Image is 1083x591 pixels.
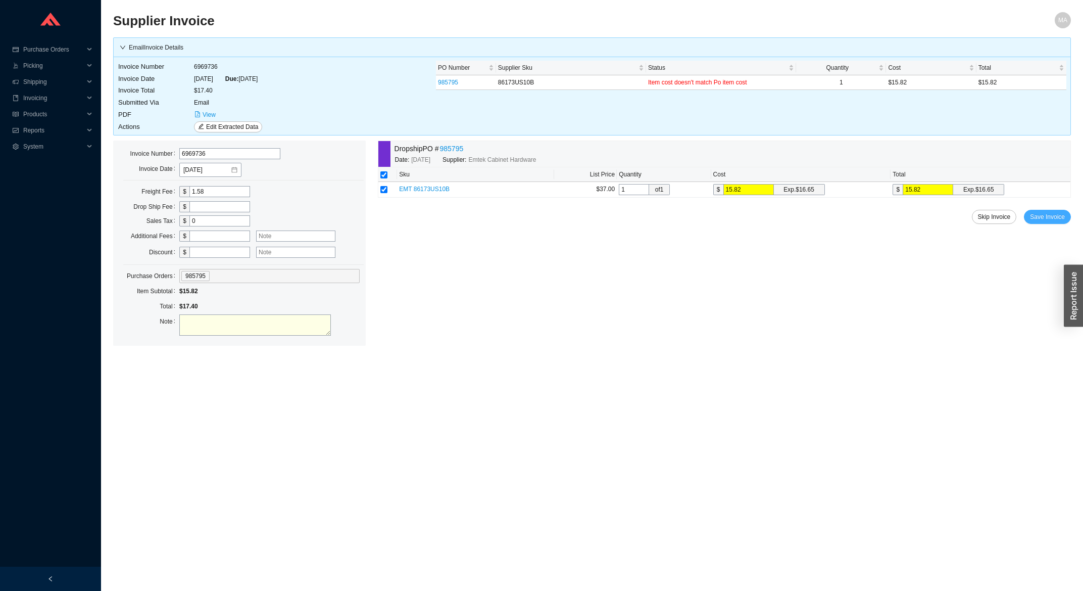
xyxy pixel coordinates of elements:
[886,75,976,90] td: $15.82
[118,61,193,73] td: Invoice Number
[1058,12,1067,28] span: MA
[12,111,19,117] span: read
[556,184,615,194] div: $37.00
[711,167,891,182] th: Cost
[886,61,976,75] th: Cost sortable
[160,299,179,313] label: Total
[888,63,966,73] span: Cost
[131,229,179,243] label: Additional Fees
[976,75,1066,90] td: $15.82
[646,61,796,75] th: Status sortable
[183,165,230,175] input: 08/20/2025
[12,95,19,101] span: book
[181,271,210,281] span: 985795
[23,106,84,122] span: Products
[193,97,263,109] td: Email
[649,185,669,195] span: of 1
[23,90,84,106] span: Invoicing
[23,122,84,139] span: Reports
[194,111,201,118] span: file-pdf
[118,109,193,121] td: PDF
[113,12,831,30] h2: Supplier Invoice
[193,61,263,73] td: 6969736
[118,97,193,109] td: Submitted Via
[395,143,550,155] div: Dropship PO #
[193,73,263,85] td: [DATE] [DATE]
[893,184,903,195] div: $
[179,231,189,242] div: $
[648,77,794,87] div: Item cost doesn't match Po item cost
[47,576,54,582] span: left
[783,185,814,195] div: Exp. $16.65
[798,63,876,73] span: Quantity
[1024,210,1071,224] button: Save Invoice
[179,186,189,197] div: $
[118,73,193,85] td: Invoice Date
[972,210,1017,224] button: Skip Invoice
[713,184,723,195] div: $
[256,231,335,242] input: Note
[12,144,19,150] span: setting
[617,167,711,182] th: Quantity
[118,84,193,97] td: Invoice Total
[468,155,536,165] span: Emtek Cabinet Hardware
[399,186,450,193] span: EMT 86173US10B
[978,212,1011,222] span: Skip Invoice
[179,201,189,212] div: $
[127,269,179,283] label: Purchase Orders
[796,61,886,75] th: Quantity sortable
[891,167,1070,182] th: Total
[130,147,179,161] label: Invoice Number
[12,47,19,53] span: credit-card
[118,121,193,133] td: Actions
[225,75,239,82] span: Due:
[146,214,179,228] label: Sales Tax
[23,139,84,155] span: System
[194,121,262,132] button: editEdit Extracted Data
[963,185,994,195] div: Exp. $16.65
[23,58,84,74] span: Picking
[256,247,335,258] input: Note
[438,63,486,73] span: PO Number
[179,303,198,310] span: $17.40
[203,110,216,120] span: View
[496,75,646,90] td: 86173US10B
[1030,212,1065,222] span: Save Invoice
[978,63,1057,73] span: Total
[120,44,126,51] span: down
[440,143,464,155] a: 985795
[179,215,189,226] div: $
[436,61,496,75] th: PO Number sortable
[554,167,617,182] th: List Price
[23,41,84,58] span: Purchase Orders
[179,288,198,295] span: $15.82
[796,75,886,90] td: 1
[498,63,636,73] span: Supplier Sku
[149,245,179,259] label: Discount
[411,155,430,165] span: [DATE]
[193,84,263,97] td: $17.40
[976,61,1066,75] th: Total sortable
[395,155,550,165] div: Date: Supplier:
[438,79,458,86] a: 985795
[194,109,216,120] button: file-pdfView
[120,42,1064,53] div: Email Invoice Details
[648,63,786,73] span: Status
[206,122,258,132] span: Edit Extracted Data
[397,167,554,182] th: Sku
[179,247,189,258] div: $
[160,314,179,329] label: Note
[137,284,179,298] label: Item Subtotal
[198,123,204,130] span: edit
[496,61,646,75] th: Supplier Sku sortable
[23,74,84,90] span: Shipping
[139,162,179,176] label: Invoice Date
[141,185,179,199] label: Freight Fee
[12,127,19,133] span: fund
[133,200,179,214] label: Drop Ship Fee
